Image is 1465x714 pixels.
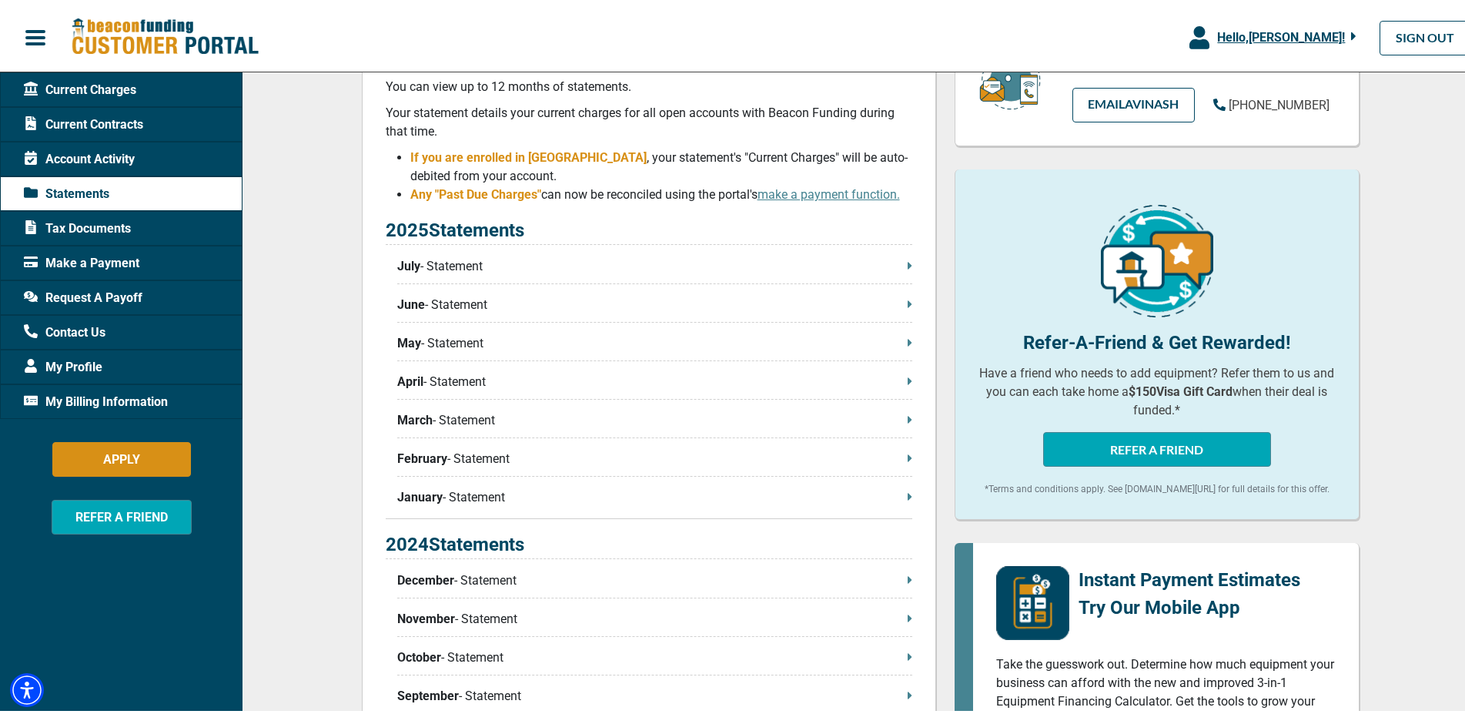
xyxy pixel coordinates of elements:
span: April [397,370,423,388]
span: My Profile [24,355,102,374]
p: Have a friend who needs to add equipment? Refer them to us and you can each take home a when thei... [978,361,1336,417]
p: Instant Payment Estimates [1079,563,1300,591]
p: Try Our Mobile App [1079,591,1300,618]
p: - Statement [397,568,912,587]
span: Request A Payoff [24,286,142,304]
span: February [397,447,447,465]
span: Current Contracts [24,112,143,131]
img: mobile-app-logo.png [996,563,1069,637]
span: Tax Documents [24,216,131,235]
button: REFER A FRIEND [1043,429,1271,464]
span: July [397,254,420,273]
img: Beacon Funding Customer Portal Logo [71,15,259,54]
span: June [397,293,425,311]
span: May [397,331,421,350]
span: January [397,485,443,504]
span: My Billing Information [24,390,168,408]
span: October [397,645,441,664]
a: make a payment function. [758,184,900,199]
b: $150 Visa Gift Card [1129,381,1233,396]
span: September [397,684,459,702]
span: Account Activity [24,147,135,166]
p: - Statement [397,684,912,702]
p: Refer-A-Friend & Get Rewarded! [978,326,1336,354]
span: March [397,408,433,427]
span: Contact Us [24,320,105,339]
p: - Statement [397,485,912,504]
span: Any "Past Due Charges" [410,184,541,199]
p: - Statement [397,447,912,465]
p: - Statement [397,293,912,311]
p: - Statement [397,607,912,625]
span: , your statement's "Current Charges" will be auto-debited from your account. [410,147,908,180]
p: - Statement [397,370,912,388]
a: EMAILAvinash [1072,85,1195,119]
div: Accessibility Menu [10,670,44,704]
button: APPLY [52,439,191,474]
span: If you are enrolled in [GEOGRAPHIC_DATA] [410,147,647,162]
span: can now be reconciled using the portal's [541,184,900,199]
span: November [397,607,455,625]
span: Current Charges [24,78,136,96]
p: 2025 Statements [386,213,912,242]
img: refer-a-friend-icon.png [1101,202,1213,314]
span: Statements [24,182,109,200]
img: customer-service.png [975,45,1045,109]
p: 2024 Statements [386,528,912,556]
span: December [397,568,454,587]
span: Make a Payment [24,251,139,270]
span: Hello, [PERSON_NAME] ! [1217,27,1345,42]
a: [PHONE_NUMBER] [1213,93,1330,112]
p: - Statement [397,254,912,273]
p: - Statement [397,408,912,427]
p: - Statement [397,331,912,350]
button: REFER A FRIEND [52,497,192,531]
p: You can view up to 12 months of statements. [386,75,912,93]
p: Your statement details your current charges for all open accounts with Beacon Funding during that... [386,101,912,138]
p: - Statement [397,645,912,664]
p: *Terms and conditions apply. See [DOMAIN_NAME][URL] for full details for this offer. [978,479,1336,493]
span: [PHONE_NUMBER] [1229,95,1330,109]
